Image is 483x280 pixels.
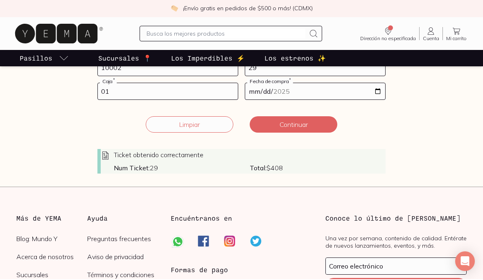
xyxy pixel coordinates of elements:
[16,214,87,224] h3: Más de YEMA
[326,259,466,275] input: mimail@gmail.com
[114,165,150,173] strong: Num Ticket:
[325,214,467,224] h3: Conoce lo último de [PERSON_NAME]
[360,37,416,42] span: Dirección no especificada
[146,117,233,133] button: Limpiar
[455,252,475,272] div: Open Intercom Messenger
[100,79,117,85] label: Caja
[245,84,385,100] input: 14-05-2023
[97,51,153,67] a: Sucursales 📍
[98,84,238,100] input: 03
[171,5,178,13] img: check
[171,54,245,64] p: Los Imperdibles ⚡️
[446,37,467,42] span: Mi carrito
[114,165,250,173] span: 29
[357,27,419,42] a: Dirección no especificada
[16,271,87,280] a: Sucursales
[264,54,326,64] p: Los estrenos ✨
[87,235,158,244] a: Preguntas frecuentes
[20,54,52,64] p: Pasillos
[98,60,238,77] input: 728
[87,271,158,280] a: Términos y condiciones
[98,54,151,64] p: Sucursales 📍
[443,27,470,42] a: Mi carrito
[114,151,203,160] span: Ticket obtenido correctamente
[171,214,232,224] h3: Encuéntranos en
[325,235,467,250] p: Una vez por semana, contenido de calidad. Entérate de nuevos lanzamientos, eventos, y más.
[245,60,385,77] input: 123
[147,29,305,39] input: Busca los mejores productos
[87,214,158,224] h3: Ayuda
[16,235,87,244] a: Blog: Mundo Y
[250,165,386,173] span: $ 408
[263,51,327,67] a: Los estrenos ✨
[247,79,293,85] label: Fecha de compra
[87,253,158,262] a: Aviso de privacidad
[171,266,228,275] h3: Formas de pago
[183,5,313,13] p: ¡Envío gratis en pedidos de $500 o más! (CDMX)
[169,51,246,67] a: Los Imperdibles ⚡️
[423,37,439,42] span: Cuenta
[16,253,87,262] a: Acerca de nosotros
[250,117,337,133] button: Continuar
[420,27,442,42] a: Cuenta
[250,165,266,173] strong: Total:
[18,51,70,67] a: pasillo-todos-link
